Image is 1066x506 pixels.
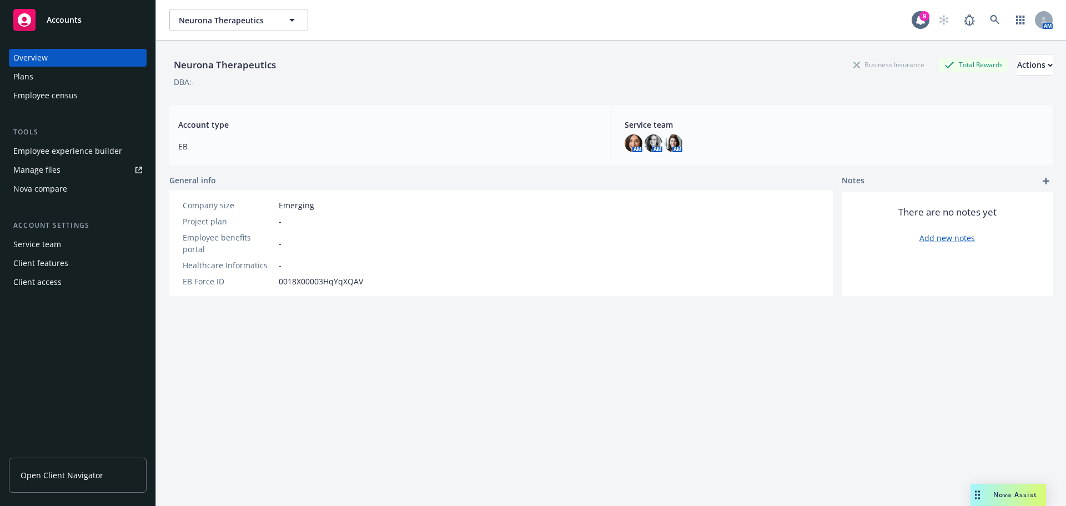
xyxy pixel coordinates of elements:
[183,232,274,255] div: Employee benefits portal
[9,142,147,160] a: Employee experience builder
[13,254,68,272] div: Client features
[279,199,314,211] span: Emerging
[9,273,147,291] a: Client access
[842,174,864,188] span: Notes
[9,68,147,86] a: Plans
[848,58,930,72] div: Business Insurance
[279,259,281,271] span: -
[9,254,147,272] a: Client features
[179,14,275,26] span: Neurona Therapeutics
[13,68,33,86] div: Plans
[279,216,281,227] span: -
[984,9,1006,31] a: Search
[898,206,997,219] span: There are no notes yet
[9,87,147,104] a: Employee census
[625,134,642,152] img: photo
[9,49,147,67] a: Overview
[1017,54,1053,76] div: Actions
[13,87,78,104] div: Employee census
[13,180,67,198] div: Nova compare
[183,259,274,271] div: Healthcare Informatics
[971,484,1046,506] button: Nova Assist
[279,275,363,287] span: 0018X00003HqYqXQAV
[183,216,274,227] div: Project plan
[1039,174,1053,188] a: add
[279,238,281,249] span: -
[169,58,280,72] div: Neurona Therapeutics
[174,76,194,88] div: DBA: -
[1009,9,1032,31] a: Switch app
[645,134,662,152] img: photo
[9,220,147,231] div: Account settings
[1017,54,1053,76] button: Actions
[9,236,147,253] a: Service team
[13,49,48,67] div: Overview
[9,161,147,179] a: Manage files
[13,236,61,253] div: Service team
[178,119,597,131] span: Account type
[21,469,103,481] span: Open Client Navigator
[13,161,61,179] div: Manage files
[919,11,929,21] div: 9
[919,232,975,244] a: Add new notes
[971,484,984,506] div: Drag to move
[665,134,682,152] img: photo
[9,127,147,138] div: Tools
[933,9,955,31] a: Start snowing
[169,9,308,31] button: Neurona Therapeutics
[13,273,62,291] div: Client access
[169,174,216,186] span: General info
[9,4,147,36] a: Accounts
[9,180,147,198] a: Nova compare
[13,142,122,160] div: Employee experience builder
[625,119,1044,131] span: Service team
[993,490,1037,499] span: Nova Assist
[939,58,1008,72] div: Total Rewards
[958,9,980,31] a: Report a Bug
[178,141,597,152] span: EB
[183,275,274,287] div: EB Force ID
[183,199,274,211] div: Company size
[47,16,82,24] span: Accounts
